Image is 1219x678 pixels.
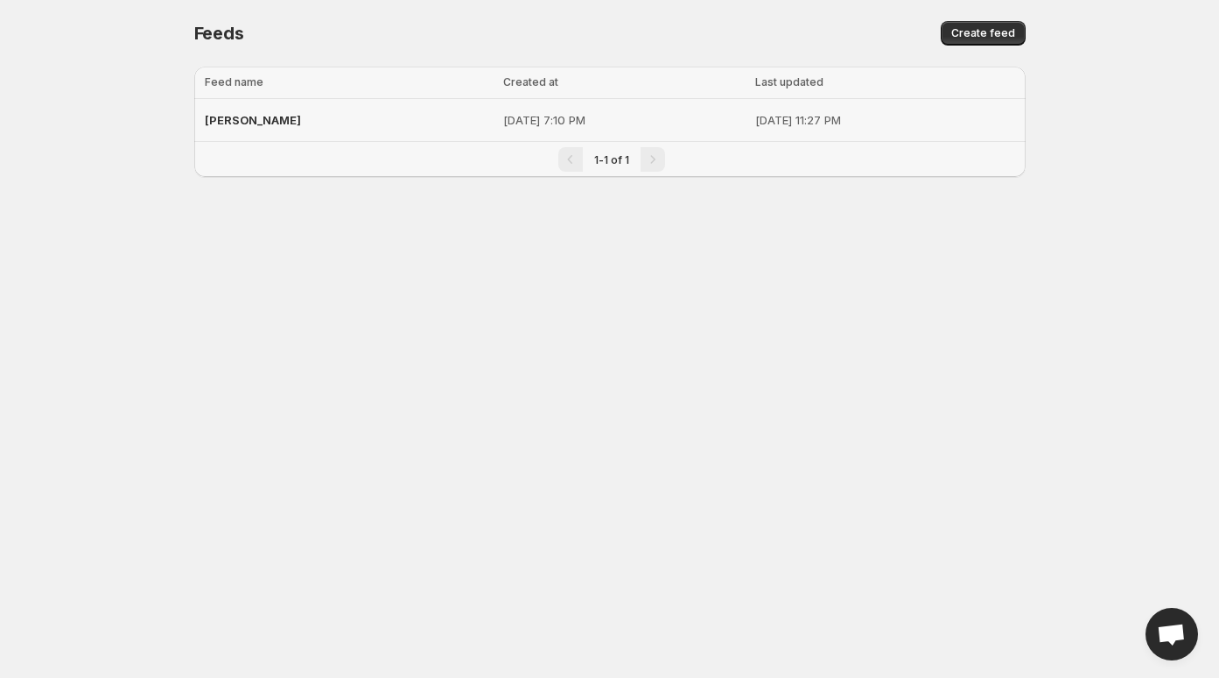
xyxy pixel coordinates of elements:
[503,111,745,129] p: [DATE] 7:10 PM
[951,26,1015,40] span: Create feed
[755,75,823,88] span: Last updated
[503,75,558,88] span: Created at
[194,23,244,44] span: Feeds
[594,153,629,166] span: 1-1 of 1
[194,141,1026,177] nav: Pagination
[941,21,1026,46] button: Create feed
[205,75,263,88] span: Feed name
[1145,608,1198,660] div: Open chat
[755,111,1015,129] p: [DATE] 11:27 PM
[205,113,301,127] span: [PERSON_NAME]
